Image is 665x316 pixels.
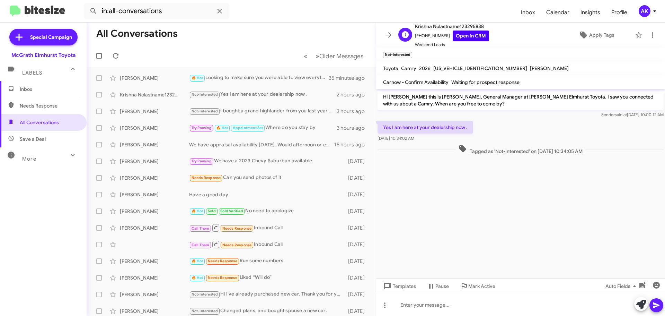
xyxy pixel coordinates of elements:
[600,280,644,292] button: Auto Fields
[9,29,78,45] a: Special Campaign
[222,226,252,231] span: Needs Response
[120,158,189,165] div: [PERSON_NAME]
[415,22,489,31] span: Krishna Nolastname123295838
[222,243,252,247] span: Needs Response
[451,79,520,85] span: Waiting for prospect response
[192,176,221,180] span: Needs Response
[329,75,370,82] div: 35 minutes ago
[311,49,367,63] button: Next
[419,65,431,71] span: 2026
[575,2,606,23] span: Insights
[208,259,237,263] span: Needs Response
[337,108,370,115] div: 3 hours ago
[345,241,370,248] div: [DATE]
[84,3,229,19] input: Search
[120,191,189,198] div: [PERSON_NAME]
[192,159,212,163] span: Try Pausing
[383,79,449,85] span: Carnow - Confirm Availability
[415,31,489,41] span: [PHONE_NUMBER]
[192,76,203,80] span: 🔥 Hot
[189,223,345,232] div: Inbound Call
[120,291,189,298] div: [PERSON_NAME]
[345,158,370,165] div: [DATE]
[383,52,412,58] small: Not-Interested
[120,108,189,115] div: [PERSON_NAME]
[189,274,345,282] div: Liked “Will do”
[120,91,189,98] div: Krishna Nolastname123295838
[120,274,189,281] div: [PERSON_NAME]
[120,174,189,181] div: [PERSON_NAME]
[192,92,218,97] span: Not-Interested
[192,259,203,263] span: 🔥 Hot
[192,292,218,297] span: Not-Interested
[319,52,363,60] span: Older Messages
[20,119,59,126] span: All Conversations
[378,121,473,134] p: Yes I am here at your dealership now .
[233,126,263,130] span: Appointment Set
[11,52,76,59] div: McGrath Elmhurst Toyota
[189,124,337,132] div: Where do you stay by
[300,49,367,63] nav: Page navigation example
[345,258,370,265] div: [DATE]
[422,280,454,292] button: Pause
[453,31,489,41] a: Open in CRM
[189,91,337,99] div: Yes I am here at your dealership now .
[120,141,189,148] div: [PERSON_NAME]
[192,243,210,247] span: Call Them
[378,91,664,110] p: Hi [PERSON_NAME] this is [PERSON_NAME], General Manager at [PERSON_NAME] Elmhurst Toyota. I saw y...
[601,112,664,117] span: Sender [DATE] 10:00:12 AM
[337,91,370,98] div: 2 hours ago
[192,226,210,231] span: Call Them
[192,209,203,213] span: 🔥 Hot
[605,280,639,292] span: Auto Fields
[189,141,334,148] div: We have appraisal availability [DATE]. Would afternoon or evening work better?
[120,125,189,131] div: [PERSON_NAME]
[383,65,398,71] span: Toyota
[120,208,189,215] div: [PERSON_NAME]
[345,274,370,281] div: [DATE]
[345,308,370,315] div: [DATE]
[345,174,370,181] div: [DATE]
[515,2,541,23] span: Inbox
[189,174,345,182] div: Can you send photos of it
[433,65,527,71] span: [US_VEHICLE_IDENTIFICATION_NUMBER]
[345,191,370,198] div: [DATE]
[216,126,228,130] span: 🔥 Hot
[337,125,370,131] div: 3 hours ago
[435,280,449,292] span: Pause
[189,107,337,115] div: I bought a grand highlander from you last year and felt that you had deceptive sales practice. I ...
[468,280,495,292] span: Mark Active
[345,291,370,298] div: [DATE]
[189,257,345,265] div: Run some numbers
[606,2,633,23] a: Profile
[401,65,416,71] span: Camry
[415,41,489,48] span: Weekend Leads
[208,209,216,213] span: Sold
[615,112,627,117] span: said at
[376,280,422,292] button: Templates
[334,141,370,148] div: 18 hours ago
[120,308,189,315] div: [PERSON_NAME]
[192,126,212,130] span: Try Pausing
[20,102,79,109] span: Needs Response
[304,52,308,60] span: «
[541,2,575,23] span: Calendar
[189,307,345,315] div: Changed plans, and bought spouse a new car.
[192,309,218,313] span: Not-Interested
[456,145,585,155] span: Tagged as 'Not-Interested' on [DATE] 10:34:05 AM
[189,290,345,298] div: Hi I've already purchased new car. Thank you for your help!
[189,74,329,82] div: Looking to make sure you were able to view everything. Thanks
[345,208,370,215] div: [DATE]
[22,156,36,162] span: More
[96,28,178,39] h1: All Conversations
[189,191,345,198] div: Have a good day
[633,5,657,17] button: AK
[189,240,345,249] div: Inbound Call
[120,258,189,265] div: [PERSON_NAME]
[208,275,237,280] span: Needs Response
[382,280,416,292] span: Templates
[454,280,501,292] button: Mark Active
[316,52,319,60] span: »
[589,29,614,41] span: Apply Tags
